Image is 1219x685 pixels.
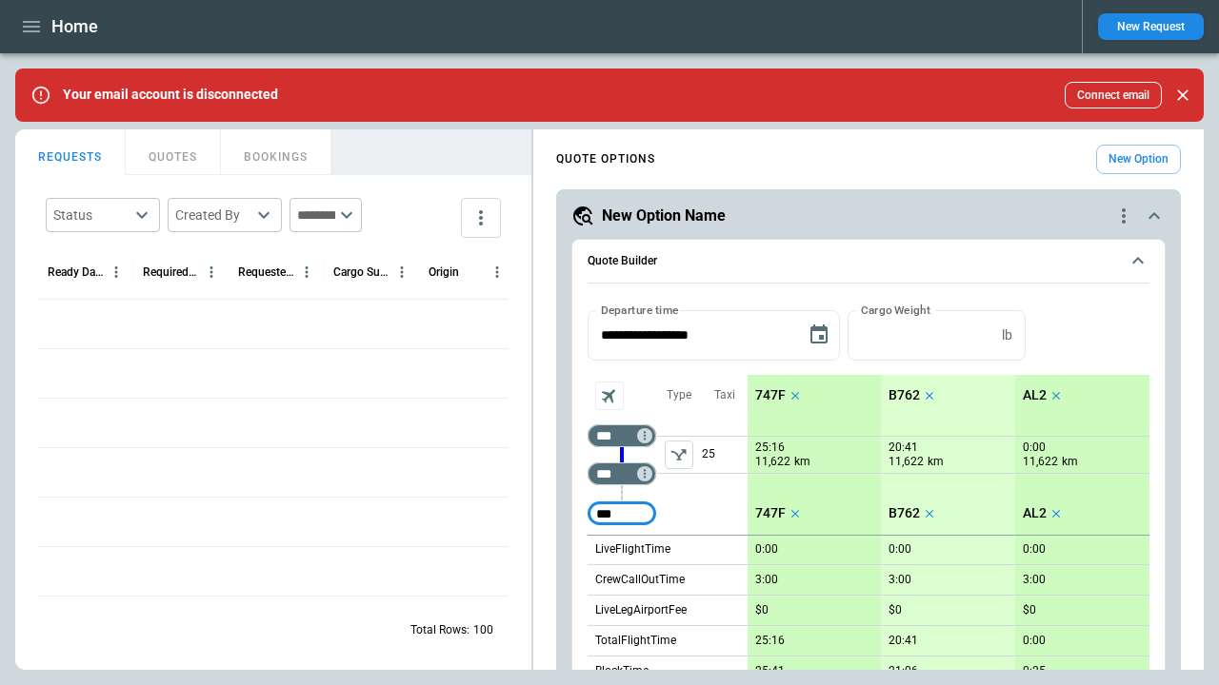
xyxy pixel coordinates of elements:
[199,260,224,284] button: Required Date & Time (UTC) column menu
[889,542,911,557] p: 0:00
[143,265,199,279] div: Required Date & Time (UTC)
[667,387,691,403] p: Type
[1023,542,1046,557] p: 0:00
[48,265,104,279] div: Ready Date & Time (UTC)
[755,454,790,470] p: 11,622
[889,387,920,403] p: B762
[333,265,390,279] div: Cargo Summary
[126,129,221,175] button: QUOTES
[595,572,685,588] p: CrewCallOutTime
[714,387,735,403] p: Taxi
[755,387,786,403] p: 747F
[1002,327,1012,343] p: lb
[702,437,748,473] p: 25
[15,129,126,175] button: REQUESTS
[800,316,838,354] button: Choose date, selected date is Sep 19, 2025
[461,198,501,238] button: more
[1098,13,1204,40] button: New Request
[1169,74,1196,116] div: dismiss
[1023,603,1036,617] p: $0
[175,205,251,225] div: Created By
[889,454,924,470] p: 11,622
[104,260,129,284] button: Ready Date & Time (UTC) column menu
[889,440,918,455] p: 20:41
[595,663,649,679] p: BlockTime
[755,542,778,557] p: 0:00
[1023,387,1047,403] p: AL2
[755,573,778,587] p: 3:00
[51,15,98,38] h1: Home
[588,255,657,267] h6: Quote Builder
[53,205,130,225] div: Status
[1096,145,1181,174] button: New Option
[294,260,319,284] button: Requested Route column menu
[755,634,785,648] p: 25:16
[1062,454,1078,470] p: km
[238,265,294,279] div: Requested Route
[1023,664,1046,678] p: 0:25
[221,129,331,175] button: BOOKINGS
[861,302,930,318] label: Cargo Weight
[602,205,726,226] h5: New Option Name
[429,265,459,279] div: Origin
[588,240,1149,284] button: Quote Builder
[928,454,944,470] p: km
[595,602,687,618] p: LiveLegAirportFee
[1023,634,1046,648] p: 0:00
[1023,440,1046,455] p: 0:00
[665,440,693,469] span: Type of sector
[588,462,656,485] div: Too short
[889,573,911,587] p: 3:00
[1065,82,1162,108] button: Connect email
[794,454,810,470] p: km
[601,302,679,318] label: Departure time
[595,633,676,649] p: TotalFlightTime
[889,664,918,678] p: 21:06
[889,634,918,648] p: 20:41
[588,502,656,525] div: Too short
[755,505,786,521] p: 747F
[1023,454,1058,470] p: 11,622
[485,260,510,284] button: Origin column menu
[1112,205,1135,227] div: quote-option-actions
[665,440,693,469] button: left aligned
[889,603,902,617] p: $0
[571,205,1166,227] button: New Option Namequote-option-actions
[556,155,655,164] h4: QUOTE OPTIONS
[1169,82,1196,108] button: Close
[390,260,414,284] button: Cargo Summary column menu
[755,664,785,678] p: 25:41
[755,603,769,617] p: $0
[889,505,920,521] p: B762
[410,622,470,638] p: Total Rows:
[588,424,656,447] div: Too short
[595,382,624,410] span: Aircraft selection
[63,87,278,103] p: Your email account is disconnected
[595,541,670,558] p: LiveFlightTime
[1023,505,1047,521] p: AL2
[755,440,785,455] p: 25:16
[1023,573,1046,587] p: 3:00
[473,622,493,638] p: 100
